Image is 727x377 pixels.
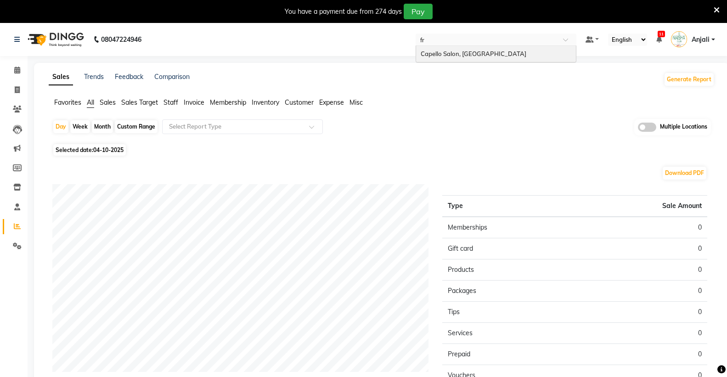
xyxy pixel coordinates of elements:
[115,120,158,133] div: Custom Range
[442,259,575,280] td: Products
[87,98,94,107] span: All
[575,280,707,301] td: 0
[92,120,113,133] div: Month
[658,31,665,37] span: 11
[349,98,363,107] span: Misc
[53,120,68,133] div: Day
[692,35,710,45] span: Anjali
[285,7,402,17] div: You have a payment due from 274 days
[663,167,706,180] button: Download PDF
[575,217,707,238] td: 0
[23,27,86,52] img: logo
[575,259,707,280] td: 0
[100,98,116,107] span: Sales
[660,123,707,132] span: Multiple Locations
[101,27,141,52] b: 08047224946
[115,73,143,81] a: Feedback
[70,120,90,133] div: Week
[442,301,575,322] td: Tips
[665,73,714,86] button: Generate Report
[575,343,707,365] td: 0
[575,322,707,343] td: 0
[184,98,204,107] span: Invoice
[575,301,707,322] td: 0
[319,98,344,107] span: Expense
[442,343,575,365] td: Prepaid
[210,98,246,107] span: Membership
[671,31,687,47] img: Anjali
[416,45,576,63] ng-dropdown-panel: Options list
[421,50,526,57] span: Capello Salon, [GEOGRAPHIC_DATA]
[442,280,575,301] td: Packages
[442,217,575,238] td: Memberships
[163,98,178,107] span: Staff
[93,146,124,153] span: 04-10-2025
[285,98,314,107] span: Customer
[121,98,158,107] span: Sales Target
[252,98,279,107] span: Inventory
[54,98,81,107] span: Favorites
[84,73,104,81] a: Trends
[575,195,707,217] th: Sale Amount
[404,4,433,19] button: Pay
[442,195,575,217] th: Type
[154,73,190,81] a: Comparison
[442,238,575,259] td: Gift card
[49,69,73,85] a: Sales
[656,35,662,44] a: 11
[575,238,707,259] td: 0
[442,322,575,343] td: Services
[53,144,126,156] span: Selected date:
